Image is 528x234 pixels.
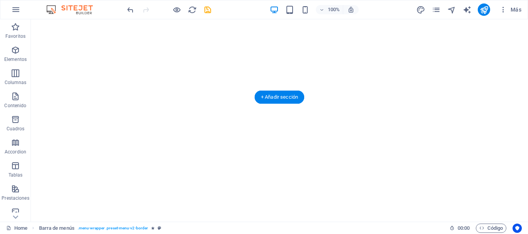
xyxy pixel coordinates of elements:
[4,103,26,109] p: Contenido
[203,5,212,14] button: save
[327,5,340,14] h6: 100%
[78,224,148,233] span: . menu-wrapper .preset-menu-v2-border
[203,5,212,14] i: Guardar (Ctrl+S)
[463,225,464,231] span: :
[458,224,470,233] span: 00 00
[255,91,304,104] div: + Añadir sección
[463,5,472,14] i: AI Writer
[5,33,26,39] p: Favoritos
[187,5,197,14] button: reload
[447,5,456,14] button: navigator
[5,79,27,86] p: Columnas
[462,5,472,14] button: text_generator
[126,5,135,14] button: undo
[39,224,162,233] nav: breadcrumb
[2,195,29,201] p: Prestaciones
[476,224,506,233] button: Código
[188,5,197,14] i: Volver a cargar página
[126,5,135,14] i: Deshacer: change_background_size (Ctrl+Z)
[480,5,489,14] i: Publicar
[416,5,425,14] button: design
[39,224,75,233] span: Haz clic para seleccionar y doble clic para editar
[151,226,155,230] i: El elemento contiene una animación
[44,5,102,14] img: Editor Logo
[478,3,490,16] button: publish
[7,126,25,132] p: Cuadros
[447,5,456,14] i: Navegador
[4,56,27,62] p: Elementos
[316,5,343,14] button: 100%
[499,6,521,13] span: Más
[5,149,26,155] p: Accordion
[513,224,522,233] button: Usercentrics
[158,226,161,230] i: Este elemento es un preajuste personalizable
[496,3,525,16] button: Más
[479,224,503,233] span: Código
[450,224,470,233] h6: Tiempo de la sesión
[431,5,441,14] button: pages
[6,224,27,233] a: Haz clic para cancelar la selección y doble clic para abrir páginas
[9,172,23,178] p: Tablas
